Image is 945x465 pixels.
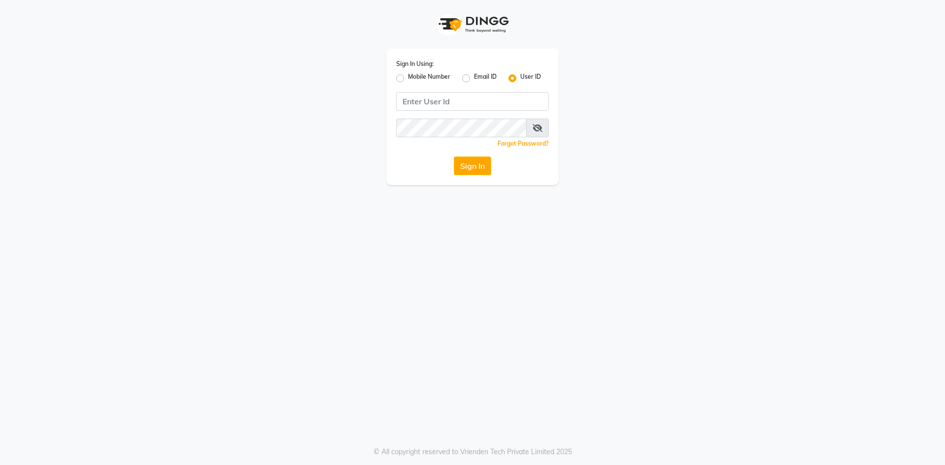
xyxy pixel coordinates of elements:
button: Sign In [454,156,491,175]
img: logo1.svg [433,10,512,39]
label: Mobile Number [408,72,450,84]
input: Username [396,92,549,111]
input: Username [396,119,527,137]
label: User ID [520,72,541,84]
a: Forgot Password? [498,140,549,147]
label: Sign In Using: [396,60,434,68]
label: Email ID [474,72,497,84]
